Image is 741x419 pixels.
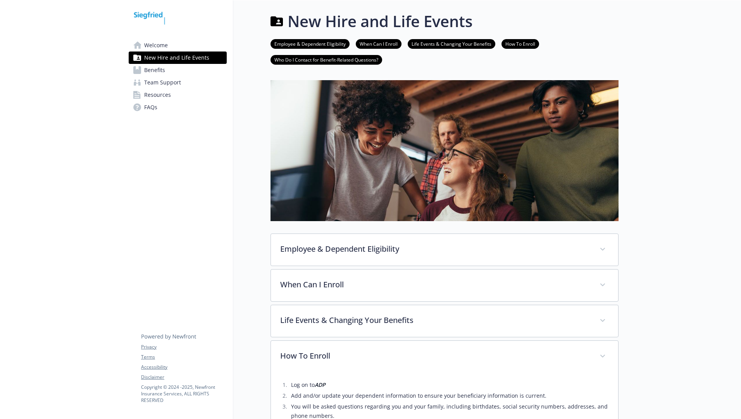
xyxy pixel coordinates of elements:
a: Resources [129,89,227,101]
span: Benefits [144,64,165,76]
div: When Can I Enroll [271,270,618,301]
a: Life Events & Changing Your Benefits [408,40,495,47]
li: Add and/or update your dependent information to ensure your beneficiary information is current. [289,391,609,400]
span: New Hire and Life Events [144,52,209,64]
p: Life Events & Changing Your Benefits [280,314,590,326]
a: How To Enroll [501,40,539,47]
a: Employee & Dependent Eligibility [271,40,350,47]
span: FAQs [144,101,157,113]
a: New Hire and Life Events [129,52,227,64]
p: Employee & Dependent Eligibility [280,243,590,255]
p: Copyright © 2024 - 2025 , Newfront Insurance Services, ALL RIGHTS RESERVED [141,384,226,404]
a: Team Support [129,76,227,89]
span: Resources [144,89,171,101]
a: Accessibility [141,364,226,371]
a: FAQs [129,101,227,113]
div: Employee & Dependent Eligibility [271,234,618,266]
a: When Can I Enroll [356,40,402,47]
a: Welcome [129,39,227,52]
a: Privacy [141,343,226,350]
span: Welcome [144,39,168,52]
p: How To Enroll [280,350,590,362]
h1: New Hire and Life Events [288,10,472,33]
div: Life Events & Changing Your Benefits [271,305,618,337]
div: How To Enroll [271,341,618,373]
img: new hire page banner [271,80,619,221]
li: Log on to [289,380,609,390]
strong: ADP [315,381,326,388]
span: Team Support [144,76,181,89]
a: Benefits [129,64,227,76]
a: Who Do I Contact for Benefit-Related Questions? [271,56,382,63]
p: When Can I Enroll [280,279,590,290]
a: Terms [141,354,226,361]
a: Disclaimer [141,374,226,381]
